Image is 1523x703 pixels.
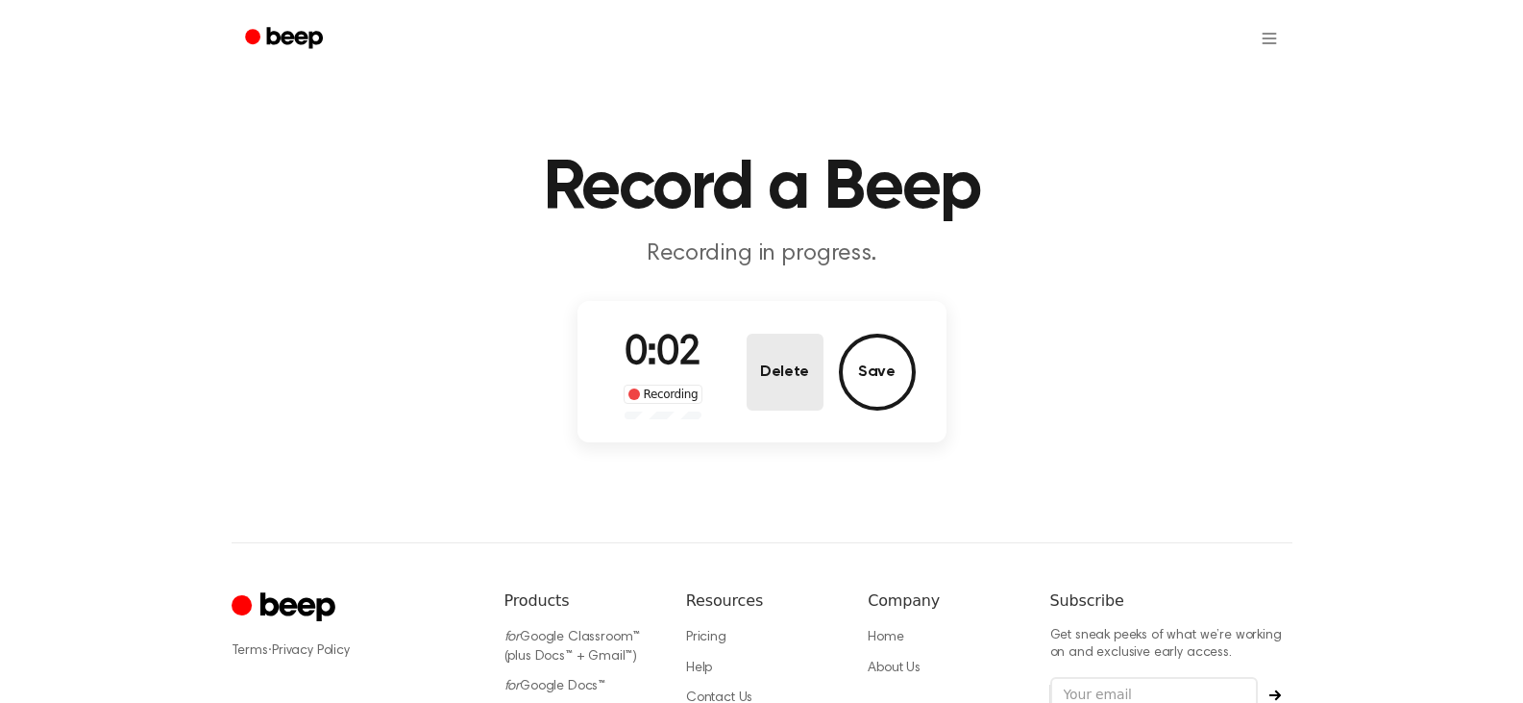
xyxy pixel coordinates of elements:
a: About Us [868,662,921,675]
a: Terms [232,644,268,658]
a: Beep [232,20,340,58]
div: Recording [624,385,703,404]
button: Save Audio Record [839,334,916,411]
button: Subscribe [1258,690,1292,701]
i: for [504,680,521,693]
h6: Subscribe [1050,590,1292,613]
a: Help [686,662,712,675]
div: · [232,641,474,661]
button: Delete Audio Record [747,334,823,411]
i: for [504,631,521,644]
a: Home [868,631,903,644]
h6: Products [504,590,655,613]
p: Get sneak peeks of what we’re working on and exclusive early access. [1050,628,1292,662]
h1: Record a Beep [270,154,1254,223]
span: 0:02 [625,334,701,374]
p: Recording in progress. [393,239,1131,270]
button: Open menu [1246,15,1292,62]
a: forGoogle Classroom™ (plus Docs™ + Gmail™) [504,631,641,664]
a: Cruip [232,590,340,627]
a: Privacy Policy [272,644,350,658]
h6: Resources [686,590,837,613]
a: Pricing [686,631,726,644]
h6: Company [868,590,1019,613]
a: forGoogle Docs™ [504,680,606,693]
